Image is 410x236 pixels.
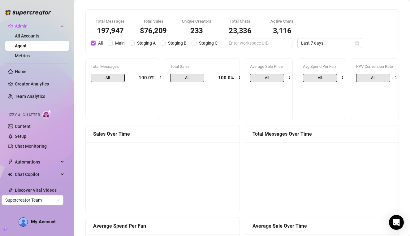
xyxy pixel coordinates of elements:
[182,27,212,34] div: 233
[289,74,290,82] div: $18.11
[269,18,296,24] div: Active Chats
[227,27,254,34] div: 23,336
[239,74,240,82] div: $76,209.47
[170,63,234,70] div: Total Sales
[356,63,394,70] div: PPV Conversion Rate
[91,74,125,82] span: All
[93,222,232,230] div: Average Spend Per Fan
[170,74,204,82] span: All
[135,40,158,46] span: Staging A
[8,24,13,28] span: crown
[196,40,220,46] span: Staging C
[15,43,27,48] a: Agent
[15,21,59,31] span: Admin
[93,130,232,138] div: Sales Over Time
[96,18,125,24] div: Total Messages
[15,69,27,74] a: Home
[227,18,254,24] div: Total Chats
[19,218,28,226] img: AD_cMMTxCeTpmN1d5MnKJ1j-_uXZCpTKapSSqNGg4PyXtR_tCW7gZXTNmFz2tpVv9LSyNV7ff1CaS4f4q0HLYKULQOwoM5GQR...
[31,219,56,225] span: My Account
[96,40,105,46] span: All
[250,63,288,70] div: Average Sale Price
[8,160,13,164] span: thunderbolt
[229,40,284,46] input: Enter workspace UID
[301,38,359,48] span: Last 7 days
[96,27,125,34] div: 197,947
[389,215,404,230] div: Open Intercom Messenger
[15,53,30,58] a: Metrics
[91,63,155,70] div: Total Messages
[252,222,391,230] div: Average Sale Over Time
[159,74,161,82] div: 197,947
[182,18,212,24] div: Unique Creators
[303,74,337,82] span: All
[113,40,127,46] span: Main
[15,200,31,205] a: Settings
[15,124,31,129] a: Content
[5,9,51,15] img: logo-BBDzfeDw.svg
[15,169,59,179] span: Chat Copilot
[9,112,40,118] span: Izzy AI Chatter
[303,63,341,70] div: Avg Spend Per Fan
[395,74,396,82] div: 2.13%
[5,195,60,205] span: Supercreator Team
[42,110,52,119] img: AI Chatter
[15,188,57,193] a: Discover Viral Videos
[130,74,154,82] div: 100.0%
[209,74,234,82] div: 100.0%
[15,79,64,89] a: Creator Analytics
[166,40,189,46] span: Staging B
[15,157,59,167] span: Automations
[252,130,391,138] div: Total Messages Over Time
[15,33,39,38] a: All Accounts
[269,27,296,34] div: 3,116
[15,94,45,99] a: Team Analytics
[342,74,343,82] div: $3.60
[356,74,390,82] span: All
[15,144,47,149] a: Chat Monitoring
[140,27,167,34] div: $76,209
[8,172,12,177] img: Chat Copilot
[250,74,284,82] span: All
[15,134,26,139] a: Setup
[140,18,167,24] div: Total Sales
[3,227,7,232] span: build
[355,41,359,45] span: calendar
